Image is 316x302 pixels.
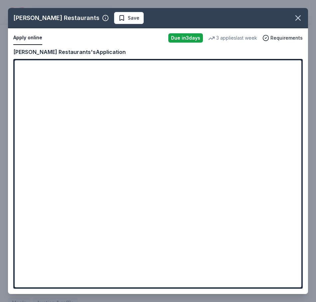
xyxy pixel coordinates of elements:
button: Apply online [13,31,42,45]
div: 3 applies last week [208,34,257,42]
span: Requirements [270,34,303,42]
div: [PERSON_NAME] Restaurants's Application [13,48,126,56]
span: Save [128,14,139,22]
button: Requirements [262,34,303,42]
button: Save [114,12,144,24]
div: [PERSON_NAME] Restaurants [13,13,99,23]
div: Due in 3 days [168,33,203,43]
